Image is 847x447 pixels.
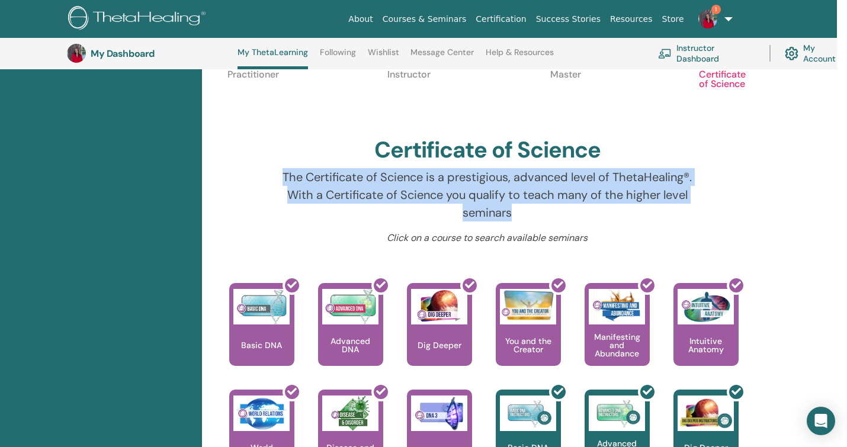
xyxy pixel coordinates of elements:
[410,47,474,66] a: Message Center
[496,283,561,390] a: You and the Creator You and the Creator
[585,283,650,390] a: Manifesting and Abundance Manifesting and Abundance
[238,47,308,69] a: My ThetaLearning
[322,395,378,431] img: Disease and Disorder
[368,47,399,66] a: Wishlist
[378,8,471,30] a: Courses & Seminars
[807,407,835,435] div: Open Intercom Messenger
[227,70,277,120] p: Practitioner
[471,8,531,30] a: Certification
[589,289,645,324] img: Manifesting and Abundance
[678,289,734,324] img: Intuitive Anatomy
[673,283,739,390] a: Intuitive Anatomy Intuitive Anatomy
[589,395,645,431] img: Advanced DNA Instructors
[411,395,467,431] img: DNA 3
[585,333,650,358] p: Manifesting and Abundance
[91,48,209,59] h3: My Dashboard
[496,337,561,353] p: You and the Creator
[233,289,290,324] img: Basic DNA
[657,8,689,30] a: Store
[698,9,717,28] img: default.jpg
[318,337,383,353] p: Advanced DNA
[658,49,672,59] img: chalkboard-teacher.svg
[384,70,434,120] p: Instructor
[320,47,356,66] a: Following
[413,341,466,349] p: Dig Deeper
[531,8,605,30] a: Success Stories
[318,283,383,390] a: Advanced DNA Advanced DNA
[68,6,210,33] img: logo.png
[67,44,86,63] img: default.jpg
[678,395,734,431] img: Dig Deeper Instructors
[233,395,290,431] img: World Relations
[229,283,294,390] a: Basic DNA Basic DNA
[486,47,554,66] a: Help & Resources
[605,8,657,30] a: Resources
[697,70,747,120] p: Certificate of Science
[500,395,556,431] img: Basic DNA Instructors
[411,289,467,324] img: Dig Deeper
[500,289,556,321] img: You and the Creator
[407,283,472,390] a: Dig Deeper Dig Deeper
[344,8,377,30] a: About
[711,5,721,14] span: 1
[785,44,798,63] img: cog.svg
[374,137,601,164] h2: Certificate of Science
[268,231,706,245] p: Click on a course to search available seminars
[268,168,706,221] p: The Certificate of Science is a prestigious, advanced level of ThetaHealing®. With a Certificate ...
[673,337,739,353] p: Intuitive Anatomy
[658,40,755,66] a: Instructor Dashboard
[541,70,591,120] p: Master
[322,289,378,324] img: Advanced DNA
